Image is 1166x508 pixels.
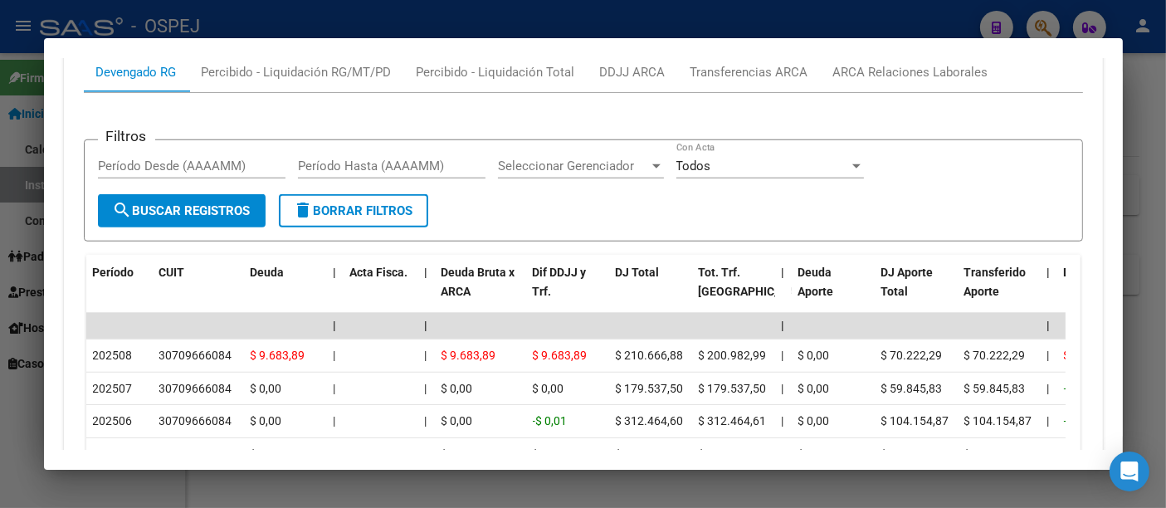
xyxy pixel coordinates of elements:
span: $ 312.464,61 [699,414,767,427]
div: Percibido - Liquidación Total [417,63,575,81]
span: | [334,266,337,279]
span: | [334,414,336,427]
datatable-header-cell: DJ Aporte Total [875,255,958,328]
span: | [334,382,336,395]
span: $ 200.982,99 [699,349,767,362]
span: Buscar Registros [113,203,251,218]
span: 202508 [93,349,133,362]
span: $ 0,00 [442,414,473,427]
span: -$ 0,01 [1064,382,1099,395]
span: | [425,414,427,427]
span: $ 0,00 [442,447,473,461]
span: $ 0,00 [251,414,282,427]
span: 202506 [93,414,133,427]
div: Transferencias ARCA [690,63,808,81]
mat-icon: delete [294,200,314,220]
span: $ 179.537,50 [616,382,684,395]
span: | [1047,319,1051,332]
span: Deuda Aporte [798,266,834,298]
span: Período [93,266,134,279]
span: Dif DDJJ y Trf. [533,266,587,298]
span: $ 65.744,46 [964,447,1026,461]
span: 202507 [93,382,133,395]
span: $ 70.222,29 [881,349,943,362]
datatable-header-cell: Deuda Aporte [792,255,875,328]
span: $ 0,00 [798,447,830,461]
span: Acta Fisca. [350,266,408,279]
div: 30709666084 [159,346,232,365]
span: | [782,382,784,395]
span: | [425,382,427,395]
span: $ 9.683,89 [251,349,305,362]
div: Open Intercom Messenger [1110,452,1149,491]
datatable-header-cell: | [418,255,435,328]
span: | [425,266,428,279]
span: | [782,447,784,461]
div: DDJJ ARCA [600,63,666,81]
datatable-header-cell: | [1041,255,1057,328]
span: | [1047,382,1050,395]
span: $ 9.683,89 [533,349,588,362]
span: | [1047,266,1051,279]
span: | [425,447,427,461]
span: | [782,266,785,279]
span: $ 104.154,87 [964,414,1032,427]
span: $ 197.233,37 [699,447,767,461]
datatable-header-cell: Dif DDJJ y Trf. [526,255,609,328]
span: Deuda Bruta x ARCA [442,266,515,298]
div: 30709666084 [159,445,232,464]
datatable-header-cell: Deuda [244,255,327,328]
span: | [1047,349,1050,362]
mat-icon: search [113,200,133,220]
datatable-header-cell: Acta Fisca. [344,255,418,328]
span: | [334,447,336,461]
span: | [782,319,785,332]
span: Tot. Trf. [GEOGRAPHIC_DATA] [699,266,812,298]
div: 30709666084 [159,379,232,398]
span: $ 0,00 [533,447,564,461]
span: $ 70.222,29 [964,349,1026,362]
span: | [1047,447,1050,461]
div: Percibido - Liquidación RG/MT/PD [202,63,392,81]
span: $ 0,00 [442,382,473,395]
datatable-header-cell: Deuda Contr. [1057,255,1140,328]
span: Borrar Filtros [294,203,413,218]
span: | [782,414,784,427]
span: DJ Aporte Total [881,266,934,298]
span: -$ 0,01 [533,414,568,427]
span: $ 210.666,88 [616,349,684,362]
datatable-header-cell: | [327,255,344,328]
span: $ 0,00 [798,382,830,395]
span: $ 0,00 [251,382,282,395]
span: Transferido Aporte [964,266,1027,298]
span: $ 0,00 [798,349,830,362]
span: CUIT [159,266,185,279]
span: | [425,319,428,332]
datatable-header-cell: Tot. Trf. Bruto [692,255,775,328]
span: DJ Total [616,266,660,279]
span: $ 312.464,60 [616,414,684,427]
div: Devengado RG [96,63,177,81]
span: $ 65.744,46 [881,447,943,461]
span: $ 104.154,87 [881,414,949,427]
span: 202505 [93,447,133,461]
span: Seleccionar Gerenciador [498,159,649,173]
span: $ 0,00 [1064,447,1095,461]
div: 30709666084 [159,412,232,431]
datatable-header-cell: Período [86,255,153,328]
span: $ 59.845,83 [881,382,943,395]
h3: Filtros [98,127,155,145]
span: $ 0,00 [533,382,564,395]
span: | [425,349,427,362]
span: $ 179.537,50 [699,382,767,395]
datatable-header-cell: DJ Total [609,255,692,328]
span: $ 0,00 [798,414,830,427]
span: $ 9.683,89 [1064,349,1119,362]
button: Borrar Filtros [279,194,428,227]
datatable-header-cell: Transferido Aporte [958,255,1041,328]
span: $ 197.233,37 [616,447,684,461]
div: ARCA Relaciones Laborales [833,63,988,81]
span: Deuda Contr. [1064,266,1132,279]
datatable-header-cell: | [775,255,792,328]
datatable-header-cell: CUIT [153,255,244,328]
